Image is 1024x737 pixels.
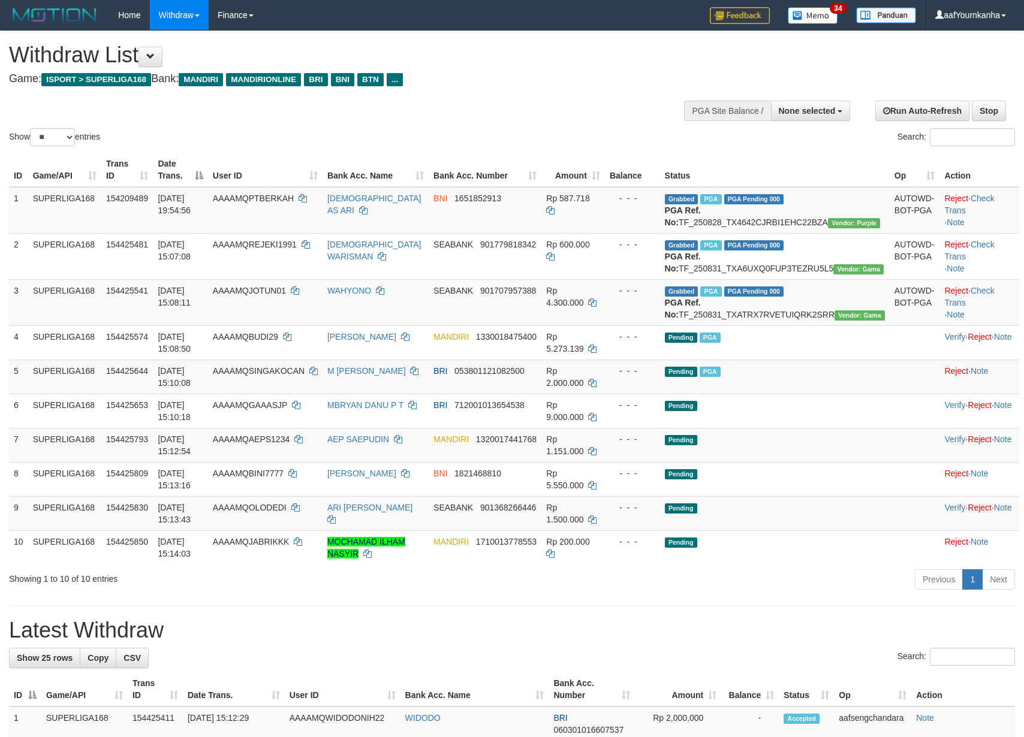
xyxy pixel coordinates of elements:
[944,434,965,444] a: Verify
[982,569,1015,590] a: Next
[28,394,101,428] td: SUPERLIGA168
[610,536,655,548] div: - - -
[610,238,655,250] div: - - -
[387,73,403,86] span: ...
[724,194,784,204] span: PGA Pending
[433,240,473,249] span: SEABANK
[944,366,968,376] a: Reject
[700,367,721,377] span: Marked by aafounsreynich
[9,394,28,428] td: 6
[433,366,447,376] span: BRI
[944,240,994,261] a: Check Trans
[994,503,1012,512] a: Note
[605,153,660,187] th: Balance
[213,537,290,546] span: AAAAMQJABRIKKK
[213,366,305,376] span: AAAAMQSINGAKOCAN
[9,128,100,146] label: Show entries
[106,240,148,249] span: 154425481
[106,503,148,512] span: 154425830
[213,434,290,444] span: AAAAMQAEPS1234
[327,400,403,410] a: MBRYAN DANU P T
[9,530,28,564] td: 10
[784,714,820,724] span: Accepted
[546,332,583,354] span: Rp 5.273.139
[327,469,396,478] a: [PERSON_NAME]
[856,7,916,23] img: panduan.png
[179,73,223,86] span: MANDIRI
[553,713,567,723] span: BRI
[213,286,286,295] span: AAAAMQJOTUN01
[546,434,583,456] span: Rp 1.151.000
[327,240,421,261] a: [DEMOGRAPHIC_DATA] WARISMAN
[9,43,671,67] h1: Withdraw List
[405,713,441,723] a: WIDODO
[700,333,721,343] span: Marked by aafsoumeymey
[433,400,447,410] span: BRI
[9,462,28,496] td: 8
[9,360,28,394] td: 5
[158,240,191,261] span: [DATE] 15:07:08
[28,279,101,325] td: SUPERLIGA168
[546,240,589,249] span: Rp 600.000
[665,401,697,411] span: Pending
[41,672,128,706] th: Game/API: activate to sort column ascending
[433,537,469,546] span: MANDIRI
[875,101,969,121] a: Run Auto-Refresh
[546,366,583,388] span: Rp 2.000.000
[939,496,1019,530] td: · ·
[994,400,1012,410] a: Note
[213,332,278,342] span: AAAAMQBUDI29
[101,153,153,187] th: Trans ID: activate to sort column ascending
[433,434,469,444] span: MANDIRI
[546,537,589,546] span: Rp 200.000
[9,618,1015,642] h1: Latest Withdraw
[285,672,400,706] th: User ID: activate to sort column ascending
[158,434,191,456] span: [DATE] 15:12:54
[971,469,989,478] a: Note
[213,400,287,410] span: AAAAMQGAAASJP
[897,128,1015,146] label: Search:
[911,672,1015,706] th: Action
[944,332,965,342] a: Verify
[327,434,389,444] a: AEP SAEPUDIN
[721,672,779,706] th: Balance: activate to sort column ascending
[158,366,191,388] span: [DATE] 15:10:08
[28,530,101,564] td: SUPERLIGA168
[106,194,148,203] span: 154209489
[357,73,384,86] span: BTN
[710,7,770,24] img: Feedback.jpg
[610,433,655,445] div: - - -
[213,240,297,249] span: AAAAMQREJEKI1991
[610,192,655,204] div: - - -
[454,366,525,376] span: Copy 053801121082500 to clipboard
[327,366,406,376] a: M [PERSON_NAME]
[939,462,1019,496] td: ·
[660,233,890,279] td: TF_250831_TXA6UXQ0FUP3TEZRU5L5
[665,240,698,250] span: Grabbed
[665,206,701,227] b: PGA Ref. No:
[700,286,721,297] span: Marked by aafounsreynich
[897,648,1015,666] label: Search:
[454,469,501,478] span: Copy 1821468810 to clipboard
[834,672,911,706] th: Op: activate to sort column ascending
[971,366,989,376] a: Note
[327,286,371,295] a: WAHYONO
[944,286,968,295] a: Reject
[947,218,965,227] a: Note
[9,325,28,360] td: 4
[549,672,635,706] th: Bank Acc. Number: activate to sort column ascending
[939,360,1019,394] td: ·
[213,503,287,512] span: AAAAMQOLODEDI
[433,503,473,512] span: SEABANK
[88,653,109,663] span: Copy
[930,648,1015,666] input: Search:
[971,537,989,546] a: Note
[106,286,148,295] span: 154425541
[208,153,323,187] th: User ID: activate to sort column ascending
[454,194,501,203] span: Copy 1651852913 to clipboard
[158,503,191,524] span: [DATE] 15:13:43
[890,279,940,325] td: AUTOWD-BOT-PGA
[433,194,447,203] span: BNI
[153,153,207,187] th: Date Trans.: activate to sort column descending
[724,240,784,250] span: PGA Pending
